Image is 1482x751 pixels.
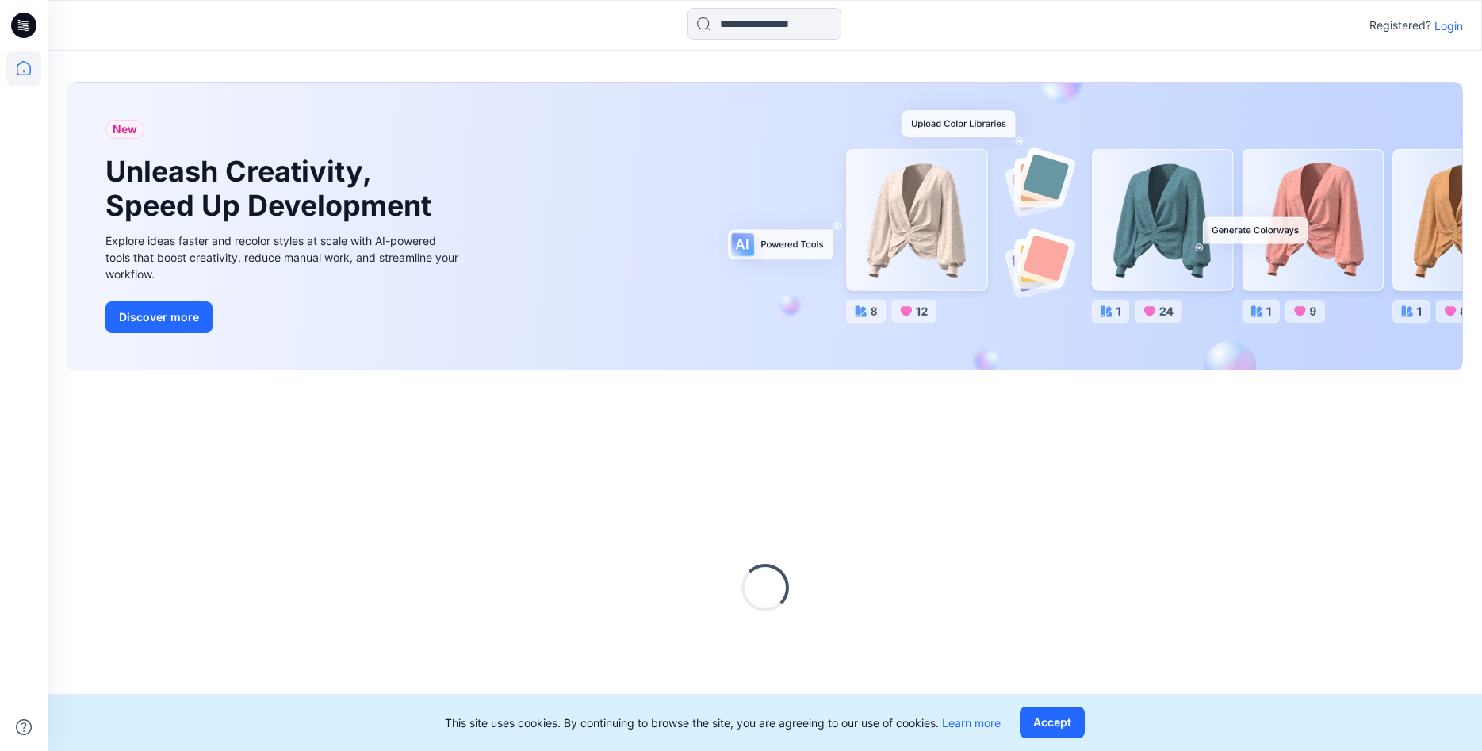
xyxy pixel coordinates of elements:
h1: Unleash Creativity, Speed Up Development [105,155,438,223]
span: New [113,120,137,139]
button: Accept [1020,707,1085,738]
a: Discover more [105,301,462,333]
p: Registered? [1369,16,1431,35]
button: Discover more [105,301,213,333]
div: Explore ideas faster and recolor styles at scale with AI-powered tools that boost creativity, red... [105,232,462,282]
p: Login [1434,17,1463,34]
a: Learn more [942,716,1001,730]
p: This site uses cookies. By continuing to browse the site, you are agreeing to our use of cookies. [445,715,1001,731]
